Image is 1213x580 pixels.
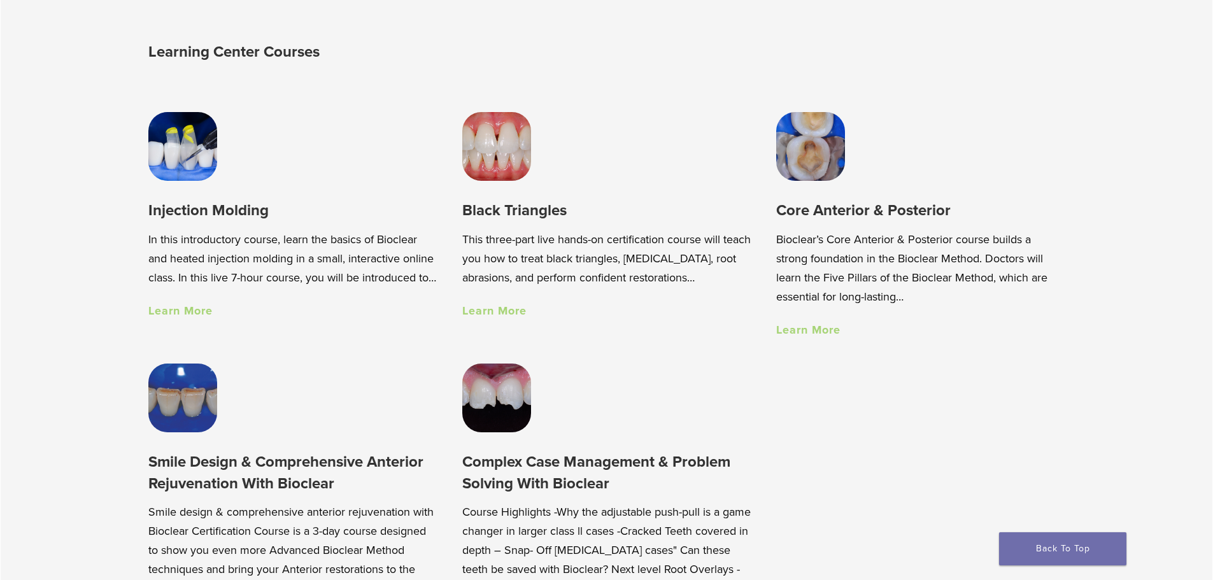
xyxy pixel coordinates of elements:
p: Bioclear’s Core Anterior & Posterior course builds a strong foundation in the Bioclear Method. Do... [776,230,1065,306]
p: In this introductory course, learn the basics of Bioclear and heated injection molding in a small... [148,230,437,287]
h3: Injection Molding [148,200,437,221]
h3: Smile Design & Comprehensive Anterior Rejuvenation With Bioclear [148,451,437,494]
a: Learn More [776,323,841,337]
a: Learn More [148,304,213,318]
h3: Black Triangles [462,200,751,221]
p: This three-part live hands-on certification course will teach you how to treat black triangles, [... [462,230,751,287]
h2: Learning Center Courses [148,37,610,67]
h3: Complex Case Management & Problem Solving With Bioclear [462,451,751,494]
a: Back To Top [999,532,1126,565]
a: Learn More [462,304,527,318]
h3: Core Anterior & Posterior [776,200,1065,221]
